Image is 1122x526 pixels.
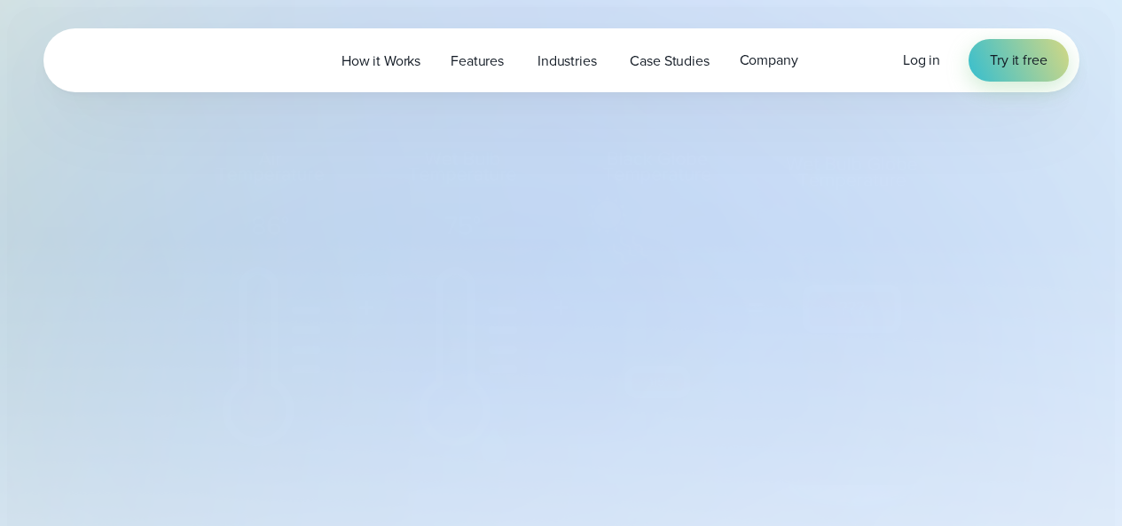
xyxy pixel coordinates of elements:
[630,51,709,72] span: Case Studies
[537,51,596,72] span: Industries
[903,50,940,70] span: Log in
[990,50,1047,71] span: Try it free
[326,43,435,79] a: How it Works
[740,50,798,71] span: Company
[451,51,504,72] span: Features
[341,51,420,72] span: How it Works
[615,43,724,79] a: Case Studies
[903,50,940,71] a: Log in
[969,39,1068,82] a: Try it free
